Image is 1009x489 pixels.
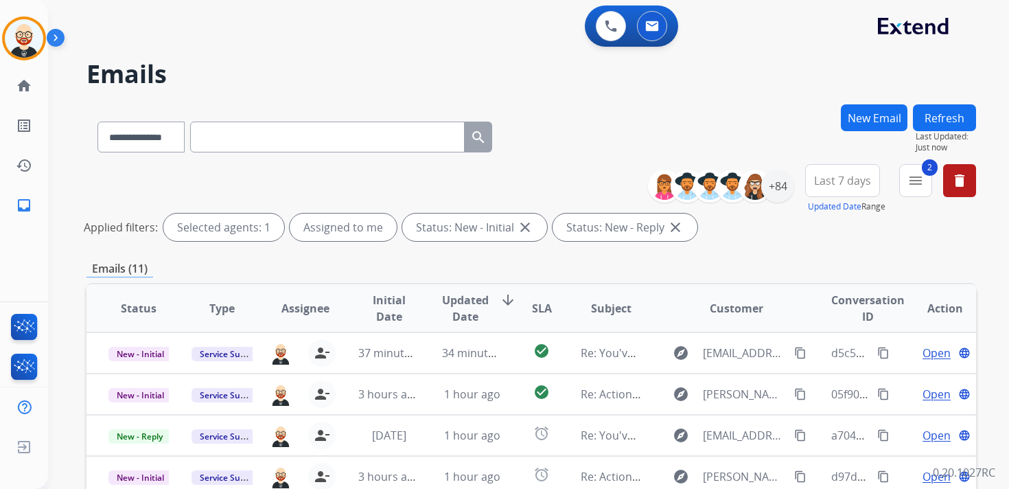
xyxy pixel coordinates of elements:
div: Assigned to me [290,214,397,241]
mat-icon: arrow_downward [500,292,516,308]
span: Initial Date [358,292,419,325]
img: agent-avatar [270,383,292,406]
span: 3 hours ago [358,469,420,484]
mat-icon: language [958,429,971,442]
mat-icon: menu [907,172,924,189]
img: agent-avatar [270,424,292,447]
mat-icon: content_copy [877,470,890,483]
span: Updated Date [442,292,489,325]
mat-icon: person_remove [314,427,330,444]
mat-icon: close [667,219,684,236]
span: [PERSON_NAME][EMAIL_ADDRESS][DOMAIN_NAME] [703,468,787,485]
button: Updated Date [808,201,861,212]
span: Status [121,300,156,317]
mat-icon: alarm [533,466,550,483]
mat-icon: check_circle [533,384,550,400]
span: 1 hour ago [444,469,500,484]
mat-icon: person_remove [314,468,330,485]
div: Selected agents: 1 [163,214,284,241]
button: Last 7 days [805,164,880,197]
mat-icon: inbox [16,197,32,214]
div: Status: New - Initial [402,214,547,241]
span: Open [923,345,951,361]
span: Just now [916,142,976,153]
span: Last 7 days [814,178,871,183]
span: Service Support [192,470,270,485]
p: Emails (11) [86,260,153,277]
span: 34 minutes ago [442,345,522,361]
span: 2 [922,159,938,176]
span: Open [923,468,951,485]
span: Conversation ID [831,292,905,325]
span: [EMAIL_ADDRESS][DOMAIN_NAME] [703,345,787,361]
span: [EMAIL_ADDRESS][DOMAIN_NAME] [703,427,787,444]
button: Refresh [913,104,976,131]
span: Range [808,201,885,212]
img: agent-avatar [270,341,292,365]
mat-icon: history [16,157,32,174]
span: Customer [710,300,763,317]
div: Status: New - Reply [553,214,697,241]
mat-icon: content_copy [877,347,890,359]
span: 37 minutes ago [358,345,438,361]
mat-icon: explore [673,427,689,444]
mat-icon: content_copy [877,429,890,442]
mat-icon: content_copy [794,388,807,400]
p: Applied filters: [84,219,158,236]
span: Assignee [281,300,329,317]
mat-icon: explore [673,468,689,485]
mat-icon: language [958,388,971,400]
mat-icon: content_copy [794,347,807,359]
span: Type [209,300,235,317]
button: New Email [841,104,907,131]
th: Action [892,284,976,332]
mat-icon: close [517,219,533,236]
span: [DATE] [372,428,406,443]
mat-icon: person_remove [314,345,330,361]
span: New - Initial [108,388,172,402]
span: SLA [532,300,552,317]
span: Service Support [192,429,270,444]
mat-icon: person_remove [314,386,330,402]
p: 0.20.1027RC [933,464,995,481]
mat-icon: list_alt [16,117,32,134]
span: Last Updated: [916,131,976,142]
span: New - Initial [108,470,172,485]
mat-icon: explore [673,345,689,361]
mat-icon: delete [951,172,968,189]
span: New - Reply [108,429,171,444]
mat-icon: content_copy [794,470,807,483]
mat-icon: content_copy [877,388,890,400]
span: 3 hours ago [358,387,420,402]
h2: Emails [86,60,976,88]
mat-icon: home [16,78,32,94]
span: New - Initial [108,347,172,361]
div: +84 [761,170,794,203]
span: 1 hour ago [444,387,500,402]
mat-icon: language [958,347,971,359]
mat-icon: alarm [533,425,550,442]
span: Subject [591,300,631,317]
img: avatar [5,19,43,58]
img: agent-avatar [270,465,292,488]
button: 2 [899,164,932,197]
span: Service Support [192,347,270,361]
span: Open [923,427,951,444]
mat-icon: content_copy [794,429,807,442]
mat-icon: search [470,129,487,146]
span: 1 hour ago [444,428,500,443]
mat-icon: check_circle [533,343,550,359]
span: [PERSON_NAME][EMAIL_ADDRESS][DOMAIN_NAME] [703,386,787,402]
mat-icon: explore [673,386,689,402]
span: Open [923,386,951,402]
span: Service Support [192,388,270,402]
